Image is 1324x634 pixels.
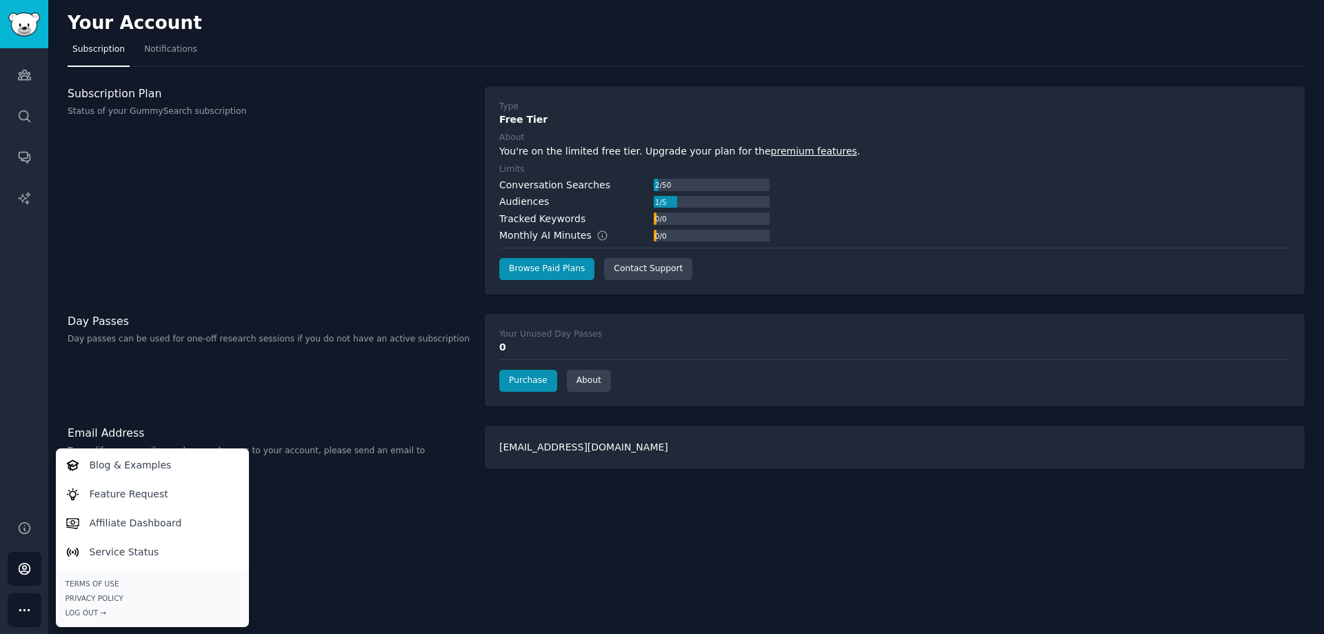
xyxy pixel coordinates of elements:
a: Purchase [499,370,557,392]
div: 0 [499,340,1290,355]
a: Service Status [58,537,246,566]
div: About [499,132,524,144]
a: Feature Request [58,479,246,508]
a: Contact Support [604,258,692,280]
a: Privacy Policy [66,593,239,603]
div: Your Unused Day Passes [499,328,602,341]
div: 0 / 0 [654,230,668,242]
p: Blog & Examples [90,458,172,473]
a: Notifications [139,39,202,67]
div: Log Out → [66,608,239,617]
div: Monthly AI Minutes [499,228,623,243]
div: 1 / 5 [654,196,668,208]
img: GummySearch logo [8,12,40,37]
a: About [567,370,611,392]
h2: Your Account [68,12,202,34]
span: Notifications [144,43,197,56]
div: Free Tier [499,112,1290,127]
div: Audiences [499,195,549,209]
div: Type [499,101,519,113]
p: Day passes can be used for one-off research sessions if you do not have an active subscription [68,333,470,346]
p: Affiliate Dashboard [90,516,182,531]
p: Service Status [90,545,159,559]
span: Subscription [72,43,125,56]
div: 2 / 50 [654,179,672,191]
div: [EMAIL_ADDRESS][DOMAIN_NAME] [485,426,1305,469]
h3: Day Passes [68,314,470,328]
p: To modify your email or make any changes to your account, please send an email to [EMAIL_ADDRESS]... [68,445,470,469]
div: You're on the limited free tier. Upgrade your plan for the . [499,144,1290,159]
h3: Email Address [68,426,470,440]
a: Browse Paid Plans [499,258,594,280]
a: Affiliate Dashboard [58,508,246,537]
div: 0 / 0 [654,212,668,225]
a: premium features [771,146,857,157]
a: Terms of Use [66,579,239,588]
div: Conversation Searches [499,178,610,192]
div: Tracked Keywords [499,212,585,226]
h3: Subscription Plan [68,86,470,101]
div: Limits [499,164,525,176]
a: Blog & Examples [58,450,246,479]
p: Feature Request [90,487,168,502]
a: Subscription [68,39,130,67]
p: Status of your GummySearch subscription [68,106,470,118]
